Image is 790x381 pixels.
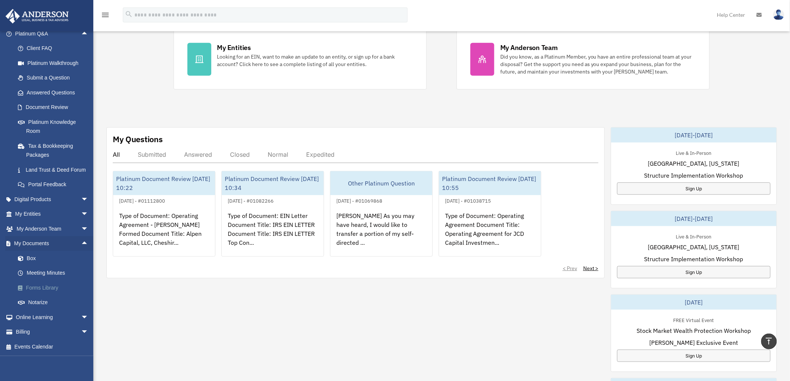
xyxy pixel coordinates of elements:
div: Live & In-Person [670,149,718,156]
div: Normal [268,151,288,158]
span: [GEOGRAPHIC_DATA], [US_STATE] [648,243,740,252]
div: [DATE] - #01038715 [439,196,497,204]
a: Sign Up [617,266,771,278]
div: [PERSON_NAME] As you may have heard, I would like to transfer a portion of my self-directed ... [330,205,432,263]
div: All [113,151,120,158]
div: My Questions [113,134,163,145]
a: Platinum Walkthrough [10,56,100,71]
div: My Entities [217,43,251,52]
a: Next > [583,265,598,272]
a: Box [10,251,100,266]
a: Tax & Bookkeeping Packages [10,138,100,162]
span: arrow_drop_down [81,221,96,237]
a: Online Learningarrow_drop_down [5,310,100,325]
div: Other Platinum Question [330,171,432,195]
div: [DATE] [611,295,777,310]
a: Events Calendar [5,339,100,354]
a: Portal Feedback [10,177,100,192]
a: Platinum Knowledge Room [10,115,100,138]
div: [DATE]-[DATE] [611,128,777,143]
a: Digital Productsarrow_drop_down [5,192,100,207]
a: Sign Up [617,350,771,362]
a: Land Trust & Deed Forum [10,162,100,177]
i: vertical_align_top [765,337,774,346]
i: menu [101,10,110,19]
a: My Anderson Team Did you know, as a Platinum Member, you have an entire professional team at your... [457,29,710,90]
a: Platinum Document Review [DATE] 10:55[DATE] - #01038715Type of Document: Operating Agreement Docu... [439,171,541,257]
a: Other Platinum Question[DATE] - #01069868[PERSON_NAME] As you may have heard, I would like to tra... [330,171,433,257]
div: Live & In-Person [670,232,718,240]
span: arrow_drop_up [81,26,96,41]
a: Billingarrow_drop_down [5,325,100,340]
a: Document Review [10,100,100,115]
div: Platinum Document Review [DATE] 10:55 [439,171,541,195]
a: My Anderson Teamarrow_drop_down [5,221,100,236]
div: Type of Document: Operating Agreement Document Title: Operating Agreement for JCD Capital Investm... [439,205,541,263]
i: search [125,10,133,18]
a: Answered Questions [10,85,100,100]
a: Submit a Question [10,71,100,85]
a: menu [101,13,110,19]
a: Sign Up [617,182,771,195]
a: vertical_align_top [761,334,777,349]
a: Meeting Minutes [10,266,100,281]
div: Platinum Document Review [DATE] 10:34 [222,171,324,195]
div: [DATE]-[DATE] [611,211,777,226]
div: Type of Document: EIN Letter Document Title: IRS EIN LETTER Document Title: IRS EIN LETTER Top Co... [222,205,324,263]
div: Looking for an EIN, want to make an update to an entity, or sign up for a bank account? Click her... [217,53,413,68]
span: Structure Implementation Workshop [644,171,743,180]
a: Client FAQ [10,41,100,56]
span: [PERSON_NAME] Exclusive Event [650,338,738,347]
span: Stock Market Wealth Protection Workshop [637,326,751,335]
div: Expedited [306,151,335,158]
span: Structure Implementation Workshop [644,254,743,263]
span: arrow_drop_down [81,310,96,325]
a: Notarize [10,295,100,310]
img: User Pic [773,9,784,20]
div: Did you know, as a Platinum Member, you have an entire professional team at your disposal? Get th... [500,53,696,75]
div: [DATE] - #01082266 [222,196,280,204]
span: arrow_drop_up [81,236,96,252]
a: Forms Library [10,280,100,295]
div: Answered [184,151,212,158]
span: [GEOGRAPHIC_DATA], [US_STATE] [648,159,740,168]
div: Closed [230,151,250,158]
div: [DATE] - #01069868 [330,196,388,204]
a: Platinum Document Review [DATE] 10:22[DATE] - #01112800Type of Document: Operating Agreement - [P... [113,171,215,257]
a: Platinum Document Review [DATE] 10:34[DATE] - #01082266Type of Document: EIN Letter Document Titl... [221,171,324,257]
div: Submitted [138,151,166,158]
div: FREE Virtual Event [668,316,720,324]
a: Platinum Q&Aarrow_drop_up [5,26,100,41]
div: My Anderson Team [500,43,558,52]
span: arrow_drop_down [81,207,96,222]
img: Anderson Advisors Platinum Portal [3,9,71,24]
div: Platinum Document Review [DATE] 10:22 [113,171,215,195]
div: [DATE] - #01112800 [113,196,171,204]
span: arrow_drop_down [81,325,96,340]
span: arrow_drop_down [81,192,96,207]
a: My Entities Looking for an EIN, want to make an update to an entity, or sign up for a bank accoun... [174,29,427,90]
a: My Entitiesarrow_drop_down [5,207,100,222]
a: My Documentsarrow_drop_up [5,236,100,251]
div: Type of Document: Operating Agreement - [PERSON_NAME] Formed Document Title: Alpen Capital, LLC, ... [113,205,215,263]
